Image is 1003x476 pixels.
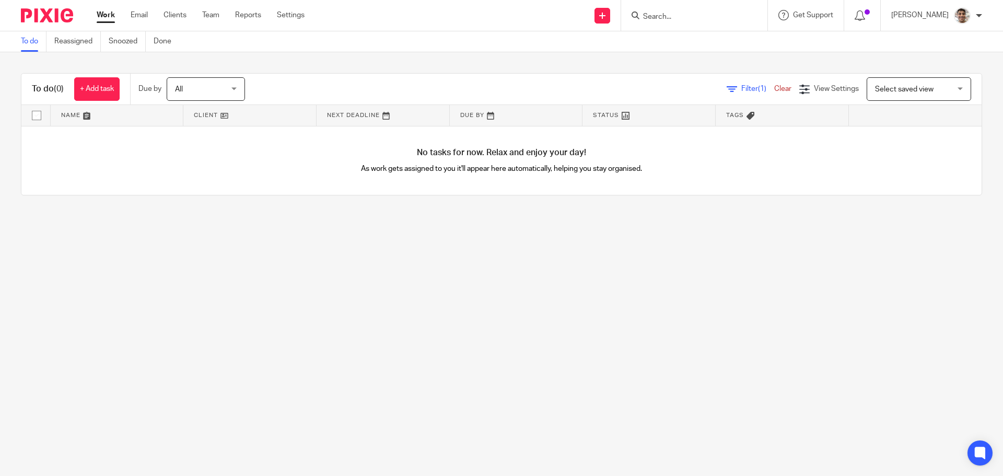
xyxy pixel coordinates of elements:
a: + Add task [74,77,120,101]
p: As work gets assigned to you it'll appear here automatically, helping you stay organised. [262,164,742,174]
img: PXL_20240409_141816916.jpg [954,7,971,24]
span: Tags [726,112,744,118]
p: [PERSON_NAME] [891,10,949,20]
h1: To do [32,84,64,95]
a: Snoozed [109,31,146,52]
a: To do [21,31,46,52]
a: Team [202,10,219,20]
a: Reassigned [54,31,101,52]
a: Settings [277,10,305,20]
input: Search [642,13,736,22]
a: Clients [164,10,186,20]
p: Due by [138,84,161,94]
span: Select saved view [875,86,934,93]
a: Reports [235,10,261,20]
a: Work [97,10,115,20]
span: Filter [741,85,774,92]
span: (1) [758,85,766,92]
a: Clear [774,85,791,92]
a: Email [131,10,148,20]
span: (0) [54,85,64,93]
span: View Settings [814,85,859,92]
img: Pixie [21,8,73,22]
span: All [175,86,183,93]
span: Get Support [793,11,833,19]
h4: No tasks for now. Relax and enjoy your day! [21,147,982,158]
a: Done [154,31,179,52]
